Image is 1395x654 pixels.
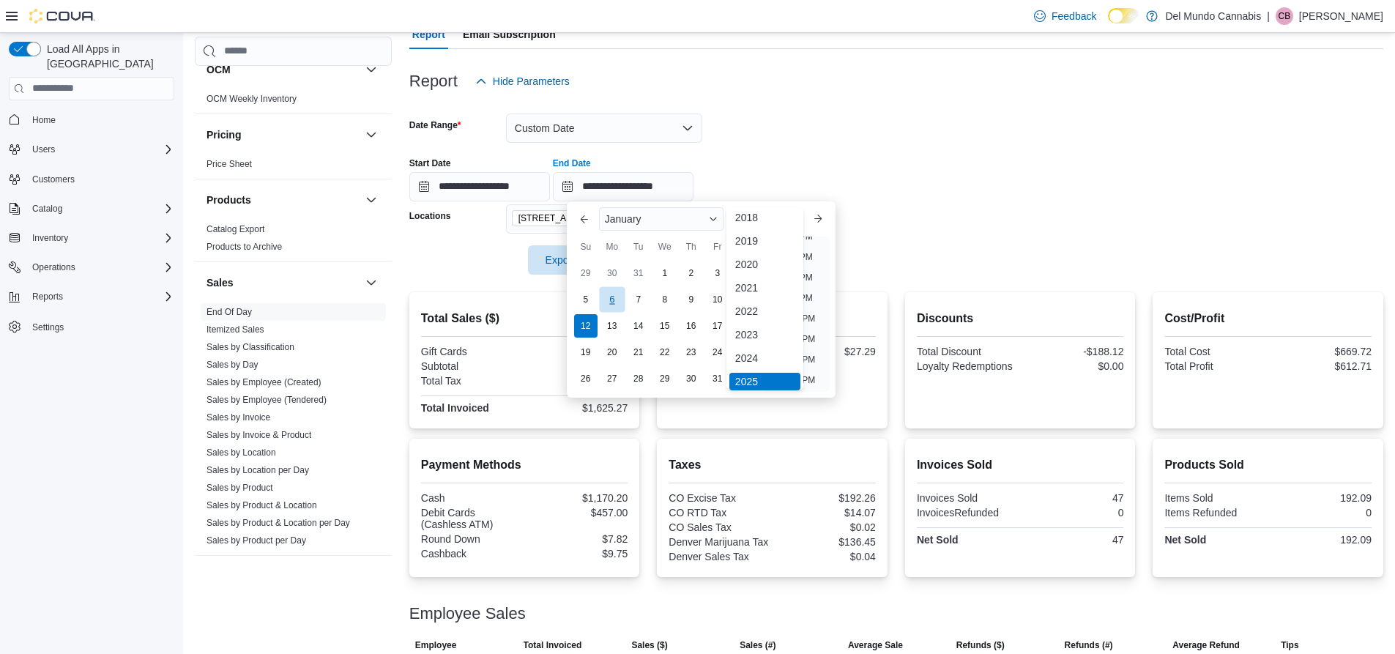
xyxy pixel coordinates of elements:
[1052,9,1096,23] span: Feedback
[421,548,521,560] div: Cashback
[1165,7,1261,25] p: Del Mundo Cannabis
[207,483,273,493] a: Sales by Product
[32,114,56,126] span: Home
[573,260,757,392] div: January, 2025
[362,191,380,209] button: Products
[207,127,241,142] h3: Pricing
[680,314,703,338] div: day-16
[917,310,1124,327] h2: Discounts
[775,507,876,519] div: $14.07
[207,94,297,104] a: OCM Weekly Inventory
[421,507,521,530] div: Debit Cards (Cashless ATM)
[207,224,264,234] a: Catalog Export
[409,172,550,201] input: Press the down key to open a popover containing a calendar.
[421,456,628,474] h2: Payment Methods
[599,286,625,312] div: day-6
[806,207,830,231] button: Next month
[421,492,521,504] div: Cash
[917,346,1017,357] div: Total Discount
[627,261,650,285] div: day-31
[32,291,63,302] span: Reports
[207,306,252,318] span: End Of Day
[207,223,264,235] span: Catalog Export
[600,261,624,285] div: day-30
[706,341,729,364] div: day-24
[653,314,677,338] div: day-15
[527,402,628,414] div: $1,625.27
[207,62,231,77] h3: OCM
[729,302,800,320] div: 2022
[421,375,521,387] div: Total Tax
[528,245,610,275] button: Export
[848,639,903,651] span: Average Sale
[207,500,317,510] a: Sales by Product & Location
[26,111,62,129] a: Home
[706,288,729,311] div: day-10
[1164,492,1265,504] div: Items Sold
[1023,360,1123,372] div: $0.00
[729,256,800,273] div: 2020
[680,261,703,285] div: day-2
[421,346,521,357] div: Gift Cards
[207,193,251,207] h3: Products
[207,535,306,546] a: Sales by Product per Day
[409,157,451,169] label: Start Date
[574,261,598,285] div: day-29
[729,279,800,297] div: 2021
[917,456,1124,474] h2: Invoices Sold
[1271,534,1372,546] div: 192.09
[3,109,180,130] button: Home
[207,275,360,290] button: Sales
[669,521,769,533] div: CO Sales Tax
[669,492,769,504] div: CO Excise Tax
[600,314,624,338] div: day-13
[1172,639,1240,651] span: Average Refund
[518,211,606,226] span: [STREET_ADDRESS]
[1108,23,1109,24] span: Dark Mode
[26,288,69,305] button: Reports
[600,367,624,390] div: day-27
[412,20,445,49] span: Report
[680,367,703,390] div: day-30
[421,402,489,414] strong: Total Invoiced
[29,9,95,23] img: Cova
[32,261,75,273] span: Operations
[207,447,276,458] span: Sales by Location
[207,275,234,290] h3: Sales
[527,507,628,519] div: $457.00
[627,314,650,338] div: day-14
[1276,7,1293,25] div: Cody Brumfield
[26,229,174,247] span: Inventory
[627,367,650,390] div: day-28
[3,139,180,160] button: Users
[729,326,800,343] div: 2023
[524,639,582,651] span: Total Invoiced
[362,126,380,144] button: Pricing
[207,93,297,105] span: OCM Weekly Inventory
[26,259,81,276] button: Operations
[1279,7,1291,25] span: CB
[207,377,321,387] a: Sales by Employee (Created)
[1281,639,1298,651] span: Tips
[669,536,769,548] div: Denver Marijuana Tax
[1023,346,1123,357] div: -$188.12
[600,341,624,364] div: day-20
[527,346,628,357] div: $0.00
[207,158,252,170] span: Price Sheet
[207,412,270,423] span: Sales by Invoice
[1271,492,1372,504] div: 192.09
[600,235,624,259] div: Mo
[1065,639,1113,651] span: Refunds (#)
[653,288,677,311] div: day-8
[574,288,598,311] div: day-5
[653,341,677,364] div: day-22
[527,492,628,504] div: $1,170.20
[207,307,252,317] a: End Of Day
[653,367,677,390] div: day-29
[627,288,650,311] div: day-7
[669,507,769,519] div: CO RTD Tax
[653,235,677,259] div: We
[207,159,252,169] a: Price Sheet
[1164,456,1372,474] h2: Products Sold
